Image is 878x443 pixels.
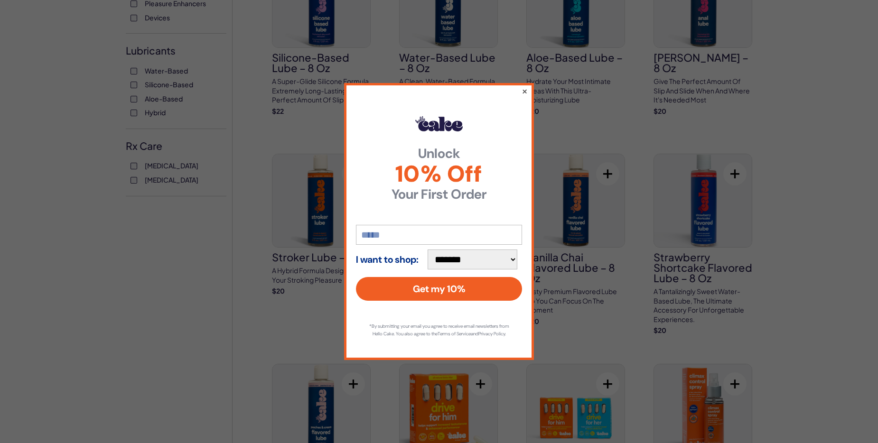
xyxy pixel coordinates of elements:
[356,163,522,185] span: 10% Off
[365,323,513,338] p: *By submitting your email you agree to receive email newsletters from Hello Cake. You also agree ...
[356,147,522,160] strong: Unlock
[356,254,419,265] strong: I want to shop:
[356,188,522,201] strong: Your First Order
[522,85,528,97] button: ×
[438,331,471,337] a: Terms of Service
[356,277,522,301] button: Get my 10%
[415,116,463,131] img: Hello Cake
[478,331,505,337] a: Privacy Policy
